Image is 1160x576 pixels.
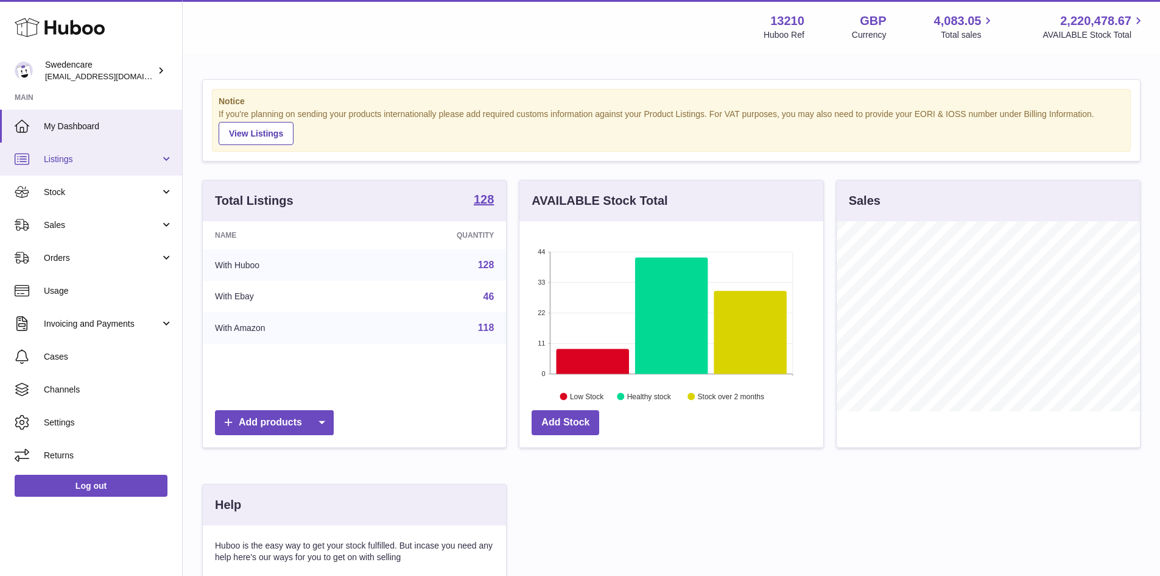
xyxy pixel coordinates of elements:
[474,193,494,208] a: 128
[44,450,173,461] span: Returns
[538,248,546,255] text: 44
[45,71,179,81] span: [EMAIL_ADDRESS][DOMAIN_NAME]
[538,340,546,347] text: 11
[203,312,369,344] td: With Amazon
[764,29,804,41] div: Huboo Ref
[934,13,996,41] a: 4,083.05 Total sales
[44,187,160,198] span: Stock
[1060,13,1131,29] span: 2,220,478.67
[941,29,995,41] span: Total sales
[478,260,494,270] a: 128
[15,475,167,497] a: Log out
[44,417,173,428] span: Settings
[44,318,160,330] span: Invoicing and Payments
[538,309,546,316] text: 22
[219,108,1124,145] div: If you're planning on sending your products internationally please add required customs informati...
[203,281,369,313] td: With Ebay
[483,291,494,302] a: 46
[44,252,160,264] span: Orders
[532,410,599,435] a: Add Stock
[849,193,881,209] h3: Sales
[542,370,546,377] text: 0
[627,392,672,400] text: Healthy stock
[215,540,494,563] p: Huboo is the easy way to get your stock fulfilled. But incase you need any help here's our ways f...
[1042,13,1145,41] a: 2,220,478.67 AVAILABLE Stock Total
[474,193,494,205] strong: 128
[44,285,173,297] span: Usage
[369,221,507,249] th: Quantity
[44,219,160,231] span: Sales
[219,122,294,145] a: View Listings
[15,62,33,80] img: internalAdmin-13210@internal.huboo.com
[44,121,173,132] span: My Dashboard
[215,497,241,513] h3: Help
[44,351,173,363] span: Cases
[532,193,667,209] h3: AVAILABLE Stock Total
[44,384,173,396] span: Channels
[852,29,887,41] div: Currency
[215,410,334,435] a: Add products
[45,59,155,82] div: Swedencare
[770,13,804,29] strong: 13210
[44,154,160,165] span: Listings
[478,322,494,333] a: 118
[860,13,886,29] strong: GBP
[215,193,294,209] h3: Total Listings
[219,96,1124,107] strong: Notice
[203,249,369,281] td: With Huboo
[934,13,982,29] span: 4,083.05
[203,221,369,249] th: Name
[1042,29,1145,41] span: AVAILABLE Stock Total
[698,392,764,400] text: Stock over 2 months
[570,392,604,400] text: Low Stock
[538,279,546,286] text: 33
